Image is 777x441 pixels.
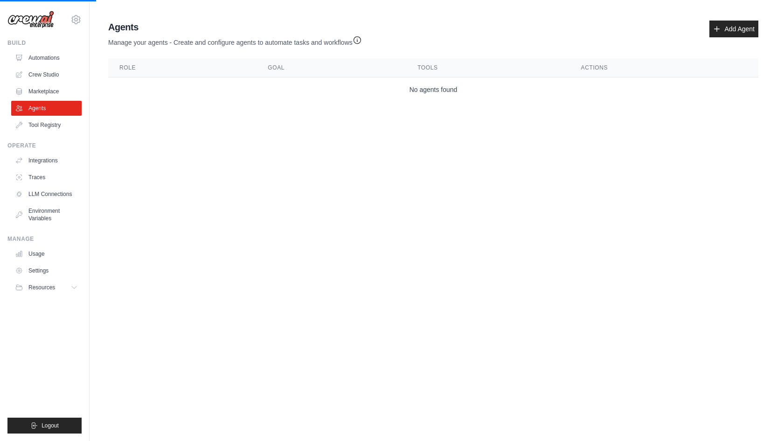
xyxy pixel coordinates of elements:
[108,34,362,47] p: Manage your agents - Create and configure agents to automate tasks and workflows
[11,170,82,185] a: Traces
[7,39,82,47] div: Build
[570,58,758,77] th: Actions
[7,142,82,149] div: Operate
[42,422,59,429] span: Logout
[108,58,257,77] th: Role
[11,67,82,82] a: Crew Studio
[257,58,406,77] th: Goal
[7,235,82,243] div: Manage
[11,263,82,278] a: Settings
[11,118,82,133] a: Tool Registry
[709,21,758,37] a: Add Agent
[11,187,82,202] a: LLM Connections
[108,21,362,34] h2: Agents
[108,77,758,102] td: No agents found
[11,153,82,168] a: Integrations
[11,101,82,116] a: Agents
[11,203,82,226] a: Environment Variables
[11,280,82,295] button: Resources
[11,84,82,99] a: Marketplace
[28,284,55,291] span: Resources
[11,246,82,261] a: Usage
[406,58,569,77] th: Tools
[11,50,82,65] a: Automations
[7,418,82,434] button: Logout
[7,11,54,28] img: Logo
